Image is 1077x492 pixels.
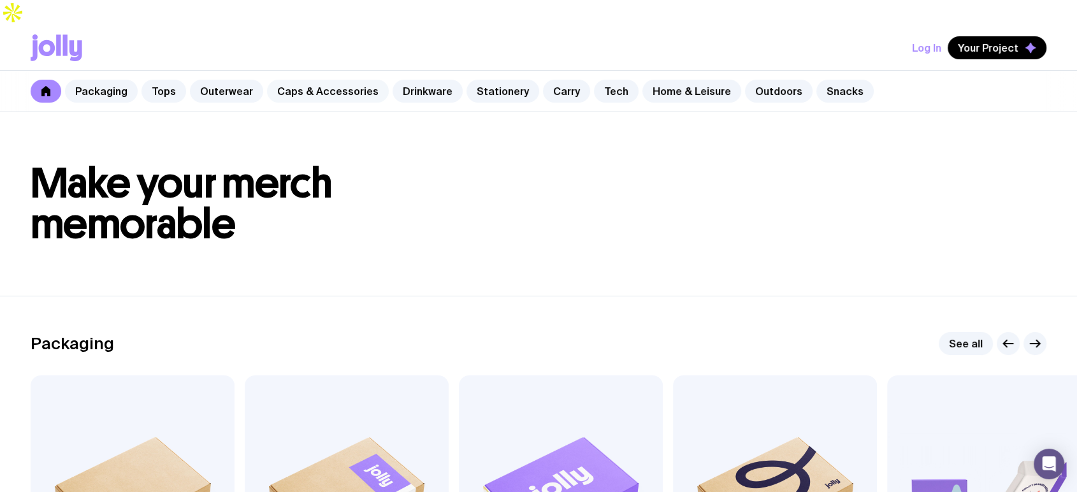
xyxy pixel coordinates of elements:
a: Carry [543,80,590,103]
a: Tops [141,80,186,103]
a: Caps & Accessories [267,80,389,103]
a: See all [939,332,993,355]
a: Stationery [466,80,539,103]
a: Tech [594,80,639,103]
span: Your Project [958,41,1018,54]
a: Packaging [65,80,138,103]
span: Make your merch memorable [31,158,332,249]
a: Drinkware [393,80,463,103]
button: Log In [912,36,941,59]
button: Your Project [948,36,1046,59]
h2: Packaging [31,334,114,353]
a: Home & Leisure [642,80,741,103]
div: Open Intercom Messenger [1034,449,1064,479]
a: Outerwear [190,80,263,103]
a: Snacks [816,80,874,103]
a: Outdoors [745,80,813,103]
